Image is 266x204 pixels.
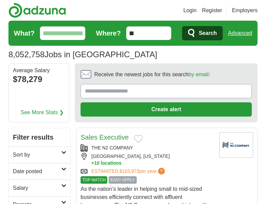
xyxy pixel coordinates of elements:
a: by email [189,72,209,77]
span: 8,052,758 [8,48,45,61]
span: ? [158,168,165,175]
span: EASY APPLY [109,176,136,184]
img: Company logo [219,132,253,158]
a: Register [202,6,222,15]
div: [GEOGRAPHIC_DATA], [US_STATE] [81,153,214,166]
h2: Sort by [13,151,61,159]
button: Search [182,26,222,40]
h2: Salary [13,184,61,192]
div: Average Salary [13,68,65,73]
span: $103,873 [119,168,139,174]
button: +10 locations [91,160,214,166]
a: Salary [9,180,70,196]
a: ESTIMATED:$103,873per year? [91,168,166,175]
a: See More Stats ❯ [21,108,64,117]
a: Employers [232,6,258,15]
h1: Jobs in [GEOGRAPHIC_DATA] [8,50,157,59]
span: Receive the newest jobs for this search : [94,70,210,79]
div: $78,279 [13,73,65,85]
button: Create alert [81,102,252,117]
label: Where? [96,28,121,38]
a: Date posted [9,163,70,180]
span: TOP MATCH [81,176,107,184]
a: Advanced [228,26,252,40]
img: Adzuna logo [8,3,66,18]
a: Sales Executive [81,134,129,141]
h2: Date posted [13,167,61,176]
button: Add to favorite jobs [134,135,143,143]
div: THE N2 COMPANY [81,144,214,151]
a: Sort by [9,146,70,163]
a: Login [183,6,197,15]
span: Search [199,26,217,40]
h2: Filter results [9,128,70,146]
span: + [91,160,94,166]
label: What? [14,28,35,38]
